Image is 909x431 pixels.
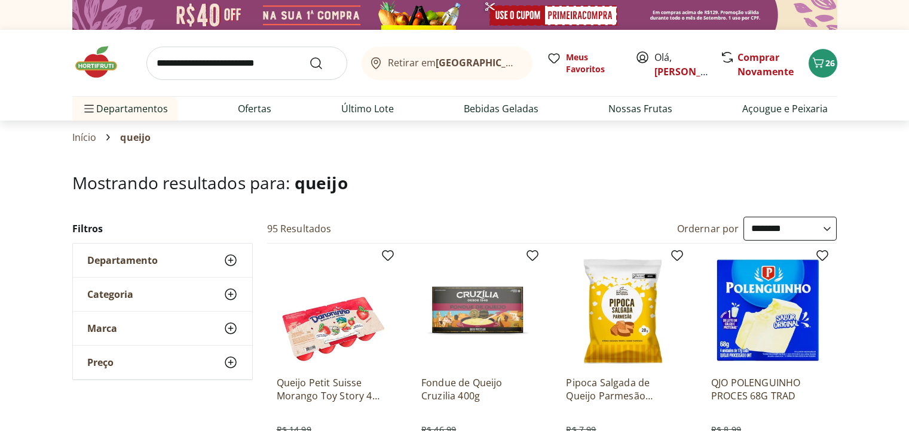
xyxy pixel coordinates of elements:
[608,101,672,116] a: Nossas Frutas
[120,132,151,143] span: queijo
[341,101,394,116] a: Último Lote
[421,253,535,367] img: Fondue de Queijo Cruzilia 400g
[677,222,739,235] label: Ordernar por
[711,253,825,367] img: QJO POLENGUINHO PROCES 68G TRAD
[277,253,390,367] img: Queijo Petit Suisse Morango Toy Story 4 Danoninho Bandeja 320G 8 Unidades
[464,101,538,116] a: Bebidas Geladas
[73,312,252,345] button: Marca
[362,47,532,80] button: Retirar em[GEOGRAPHIC_DATA]/[GEOGRAPHIC_DATA]
[654,65,732,78] a: [PERSON_NAME]
[654,50,708,79] span: Olá,
[436,56,637,69] b: [GEOGRAPHIC_DATA]/[GEOGRAPHIC_DATA]
[87,322,117,334] span: Marca
[73,278,252,311] button: Categoria
[82,94,168,123] span: Departamentos
[238,101,271,116] a: Ofertas
[146,47,347,80] input: search
[82,94,96,123] button: Menu
[737,51,794,78] a: Comprar Novamente
[421,376,535,402] a: Fondue de Queijo Cruzilia 400g
[72,173,837,192] h1: Mostrando resultados para:
[388,57,520,68] span: Retirar em
[87,254,158,266] span: Departamento
[566,51,621,75] span: Meus Favoritos
[72,132,97,143] a: Início
[87,288,133,300] span: Categoria
[809,49,837,78] button: Carrinho
[742,101,828,116] a: Açougue e Peixaria
[277,376,390,402] a: Queijo Petit Suisse Morango Toy Story 4 Danoninho Bandeja 320G 8 Unidades
[72,44,132,80] img: Hortifruti
[73,244,252,277] button: Departamento
[547,51,621,75] a: Meus Favoritos
[295,171,348,194] span: queijo
[711,376,825,402] a: QJO POLENGUINHO PROCES 68G TRAD
[267,222,332,235] h2: 95 Resultados
[825,57,835,69] span: 26
[87,356,114,368] span: Preço
[72,217,253,241] h2: Filtros
[566,376,680,402] a: Pipoca Salgada de Queijo Parmesão Natural da Terra 20g
[73,346,252,379] button: Preço
[566,253,680,367] img: Pipoca Salgada de Queijo Parmesão Natural da Terra 20g
[309,56,338,70] button: Submit Search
